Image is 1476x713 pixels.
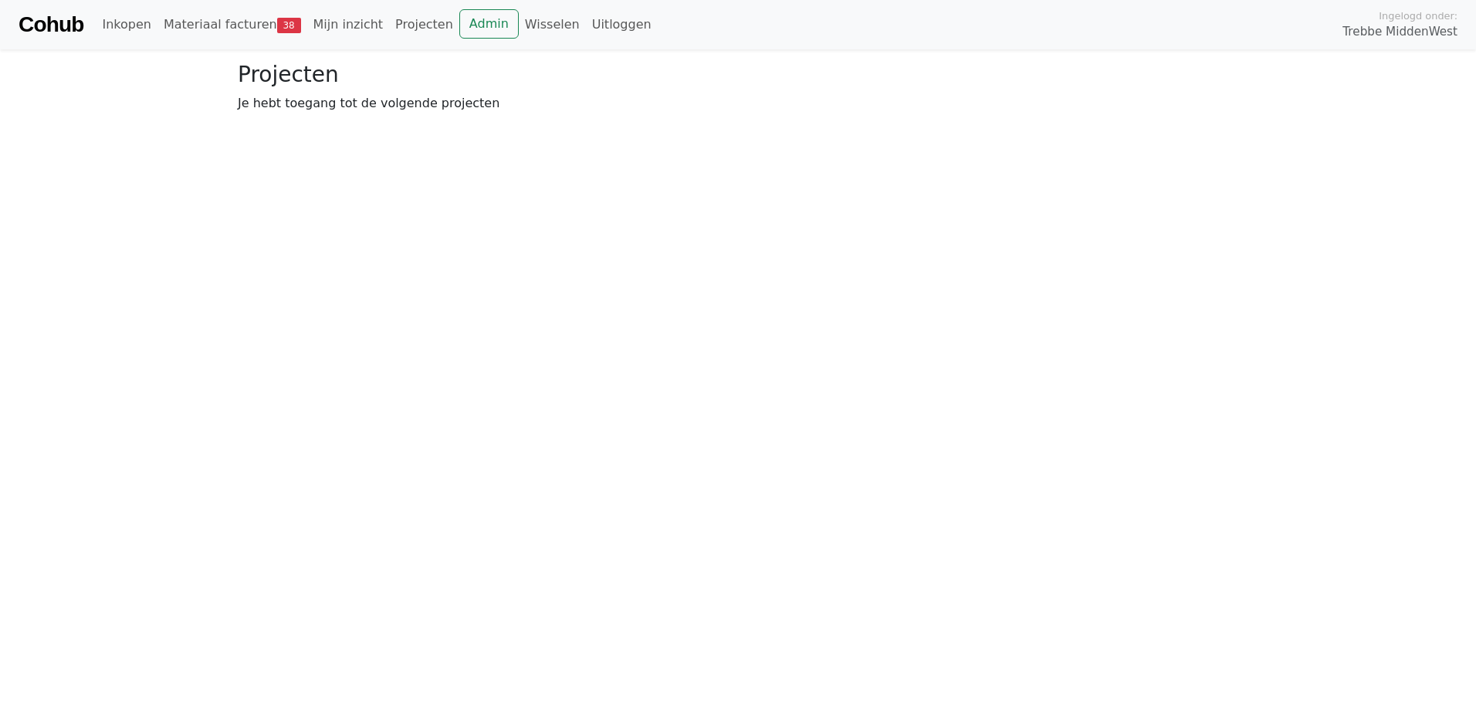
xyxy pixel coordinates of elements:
[389,9,459,40] a: Projecten
[238,94,1238,113] p: Je hebt toegang tot de volgende projecten
[307,9,390,40] a: Mijn inzicht
[519,9,586,40] a: Wisselen
[1342,23,1457,41] span: Trebbe MiddenWest
[586,9,658,40] a: Uitloggen
[157,9,307,40] a: Materiaal facturen38
[19,6,83,43] a: Cohub
[1379,8,1457,23] span: Ingelogd onder:
[459,9,519,39] a: Admin
[277,18,301,33] span: 38
[96,9,157,40] a: Inkopen
[238,62,1238,88] h3: Projecten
